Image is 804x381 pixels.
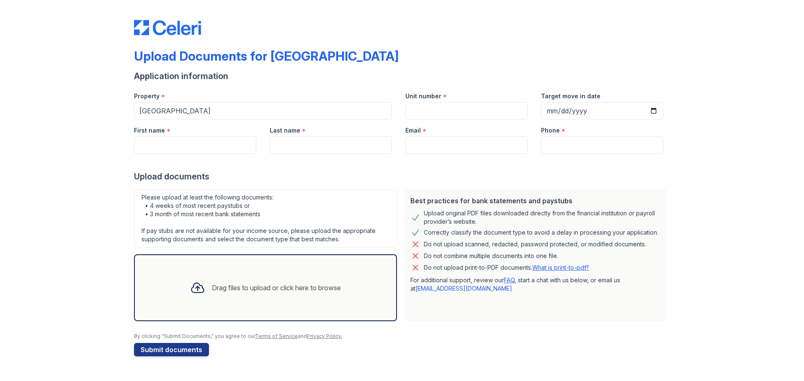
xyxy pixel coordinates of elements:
[541,126,560,135] label: Phone
[212,283,341,293] div: Drag files to upload or click here to browse
[134,189,397,248] div: Please upload at least the following documents: • 4 weeks of most recent paystubs or • 3 month of...
[504,276,515,284] a: FAQ
[405,126,421,135] label: Email
[410,196,660,206] div: Best practices for bank statements and paystubs
[134,343,209,356] button: Submit documents
[532,264,589,271] a: What is print-to-pdf?
[134,333,670,340] div: By clicking "Submit Documents," you agree to our and
[424,209,660,226] div: Upload original PDF files downloaded directly from the financial institution or payroll provider’...
[134,92,160,100] label: Property
[415,285,512,292] a: [EMAIL_ADDRESS][DOMAIN_NAME]
[424,263,589,272] p: Do not upload print-to-PDF documents.
[424,251,558,261] div: Do not combine multiple documents into one file.
[134,70,670,82] div: Application information
[410,276,660,293] p: For additional support, review our , start a chat with us below, or email us at
[307,333,342,339] a: Privacy Policy.
[424,228,658,238] div: Correctly classify the document type to avoid a delay in processing your application.
[424,239,646,249] div: Do not upload scanned, redacted, password protected, or modified documents.
[270,126,300,135] label: Last name
[255,333,298,339] a: Terms of Service
[134,126,165,135] label: First name
[541,92,600,100] label: Target move in date
[134,171,670,182] div: Upload documents
[405,92,441,100] label: Unit number
[134,20,201,35] img: CE_Logo_Blue-a8612792a0a2168367f1c8372b55b34899dd931a85d93a1a3d3e32e68fde9ad4.png
[134,49,399,64] div: Upload Documents for [GEOGRAPHIC_DATA]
